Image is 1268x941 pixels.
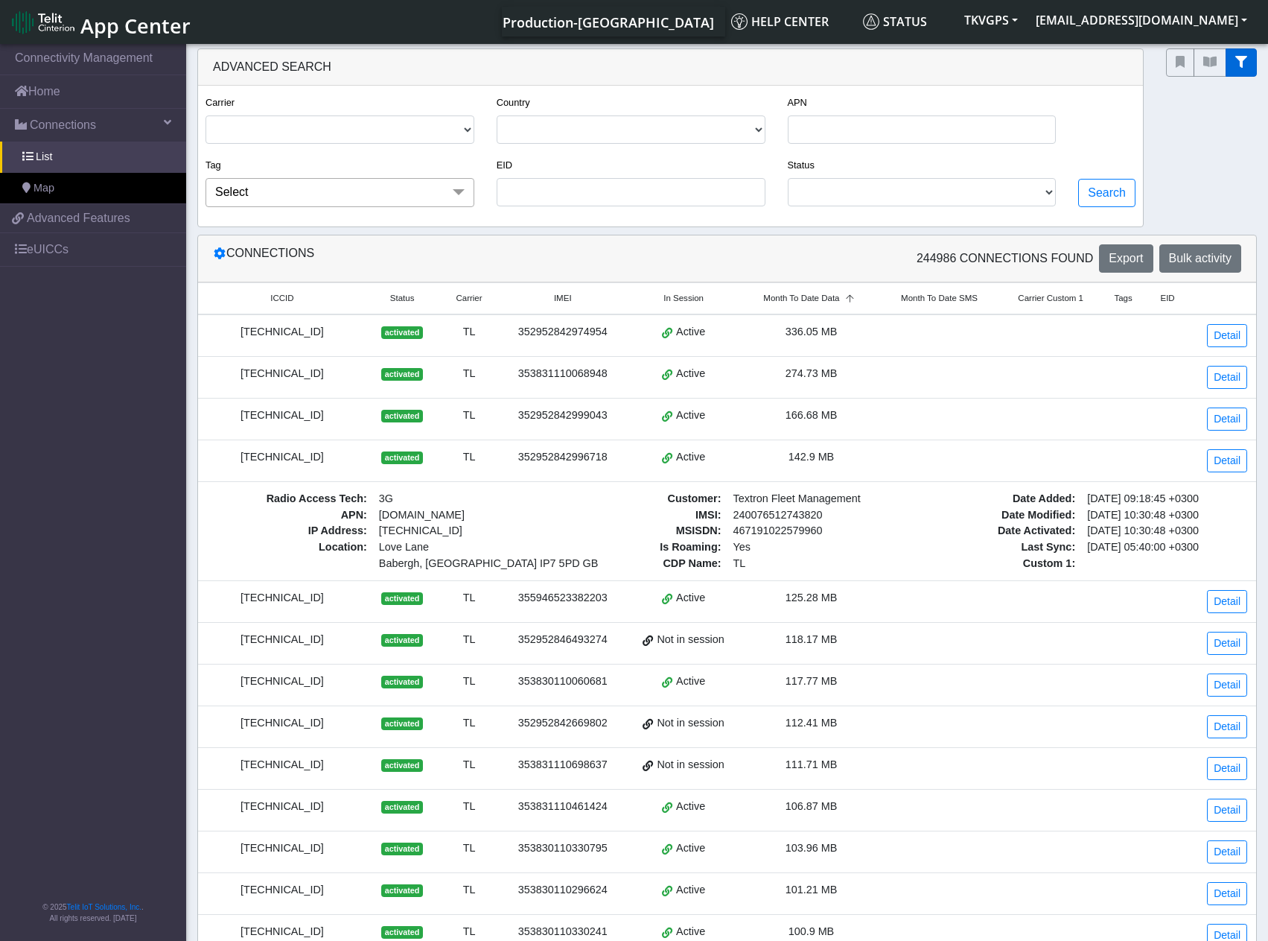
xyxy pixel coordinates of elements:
[207,324,357,340] div: [TECHNICAL_ID]
[509,632,617,648] div: 352952846493274
[676,840,705,857] span: Active
[676,882,705,899] span: Active
[373,507,539,524] span: [DOMAIN_NAME]
[786,326,838,338] span: 336.05 MB
[788,925,835,937] span: 100.9 MB
[561,523,727,539] span: MSISDN :
[206,95,235,110] label: Carrier
[917,250,1093,267] span: 244986 Connections found
[561,556,727,572] span: CDP Name :
[456,292,482,305] span: Carrier
[509,449,617,466] div: 352952842996718
[509,924,617,940] div: 353830110330241
[207,366,357,382] div: [TECHNICAL_ID]
[206,158,221,172] label: Tag
[1166,48,1257,77] div: fitlers menu
[381,592,422,604] span: activated
[447,799,491,815] div: TL
[198,49,1143,86] div: Advanced Search
[1078,179,1135,207] button: Search
[497,158,512,172] label: EID
[676,366,705,382] span: Active
[503,13,714,31] span: Production-[GEOGRAPHIC_DATA]
[381,843,422,855] span: activated
[509,590,617,606] div: 355946523382203
[509,324,617,340] div: 352952842974954
[207,590,357,606] div: [TECHNICAL_ID]
[788,95,807,110] label: APN
[1159,244,1241,273] button: Bulk activity
[763,292,839,305] span: Month To Date Data
[381,884,422,896] span: activated
[390,292,415,305] span: Status
[1207,449,1247,472] a: Detail
[1207,799,1247,822] a: Detail
[270,292,293,305] span: ICCID
[207,924,357,940] div: [TECHNICAL_ID]
[207,408,357,424] div: [TECHNICAL_ID]
[1160,292,1174,305] span: EID
[207,539,373,571] span: Location :
[207,715,357,732] div: [TECHNICAL_ID]
[447,840,491,857] div: TL
[379,556,533,572] span: Babergh, [GEOGRAPHIC_DATA] IP7 5PD GB
[509,799,617,815] div: 353831110461424
[207,523,373,539] span: IP Address :
[786,367,838,379] span: 274.73 MB
[447,324,491,340] div: TL
[786,758,838,770] span: 111.71 MB
[12,6,188,38] a: App Center
[497,95,530,110] label: Country
[207,799,357,815] div: [TECHNICAL_ID]
[381,759,422,771] span: activated
[27,209,130,227] span: Advanced Features
[727,523,893,539] span: 467191022579960
[1099,244,1153,273] button: Export
[727,556,893,572] span: TL
[381,717,422,729] span: activated
[509,840,617,857] div: 353830110330795
[1081,539,1247,556] span: [DATE] 05:40:00 +0300
[381,676,422,688] span: activated
[554,292,572,305] span: IMEI
[207,507,373,524] span: APN :
[80,12,191,39] span: App Center
[657,715,724,732] span: Not in session
[1207,366,1247,389] a: Detail
[1169,252,1232,264] span: Bulk activity
[509,366,617,382] div: 353831110068948
[676,674,705,690] span: Active
[676,924,705,940] span: Active
[30,116,96,134] span: Connections
[447,590,491,606] div: TL
[676,408,705,424] span: Active
[207,674,357,690] div: [TECHNICAL_ID]
[67,903,141,911] a: Telit IoT Solutions, Inc.
[379,525,462,536] span: [TECHNICAL_ID]
[915,556,1081,572] span: Custom 1 :
[447,449,491,466] div: TL
[786,717,838,729] span: 112.41 MB
[12,10,74,34] img: logo-telit-cinterion-gw-new.png
[381,326,422,338] span: activated
[657,757,724,773] span: Not in session
[381,801,422,813] span: activated
[733,541,751,553] span: Yes
[727,507,893,524] span: 240076512743820
[915,507,1081,524] span: Date Modified :
[207,491,373,507] span: Radio Access Tech :
[863,13,927,30] span: Status
[731,13,829,30] span: Help center
[509,715,617,732] div: 352952842669802
[1081,523,1247,539] span: [DATE] 10:30:48 +0300
[447,632,491,648] div: TL
[676,590,705,606] span: Active
[561,539,727,556] span: Is Roaming :
[207,449,357,466] div: [TECHNICAL_ID]
[509,674,617,690] div: 353830110060681
[725,7,857,37] a: Help center
[509,882,617,899] div: 353830110296624
[915,491,1081,507] span: Date Added :
[727,491,893,507] span: Textron Fleet Management
[786,884,838,896] span: 101.21 MB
